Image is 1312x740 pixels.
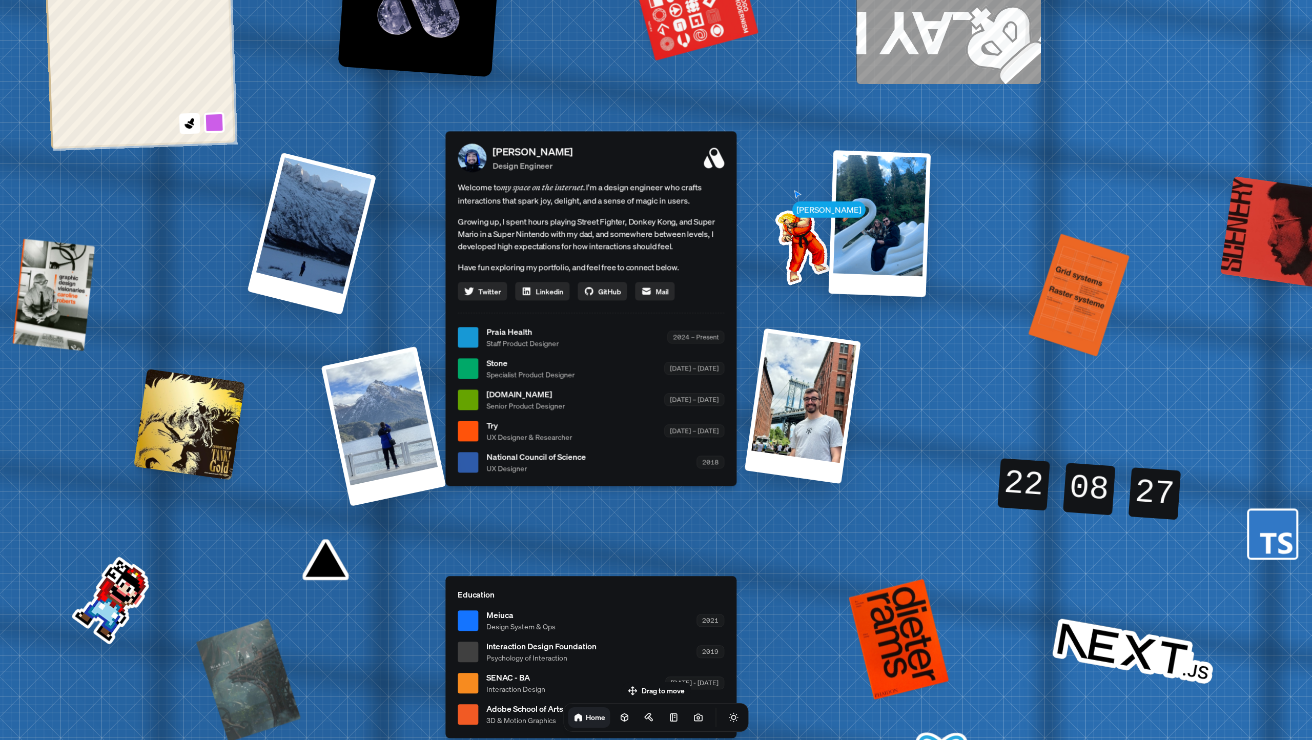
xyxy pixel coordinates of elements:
span: Psychology of Interaction [486,652,597,663]
div: [DATE] – [DATE] [664,424,724,437]
span: Senior Product Designer [486,400,565,411]
div: 27 [1129,467,1181,520]
span: Adobe School of Arts [486,703,563,715]
div: 2021 [696,614,724,627]
span: Twitter [478,286,501,297]
button: Toggle Theme [724,707,744,728]
p: Design Engineer [493,159,572,172]
span: Praia Health [486,325,559,338]
a: GitHub [578,282,627,300]
span: Stone [486,357,575,369]
em: my space on the internet. [501,182,586,192]
a: Linkedin [515,282,569,300]
img: Profile example [749,193,852,296]
span: [DOMAIN_NAME] [486,388,565,400]
div: [DATE] – [DATE] [664,362,724,375]
span: Interaction Design Foundation [486,640,597,652]
span: Meiuca [486,609,556,621]
p: Education [458,588,724,601]
a: Twitter [458,282,507,300]
span: Welcome to I'm a design engineer who crafts interactions that spark joy, delight, and a sense of ... [458,180,724,207]
span: UX Designer [486,463,586,474]
div: 2024 – Present [667,331,724,343]
span: National Council of Science [486,450,586,463]
span: UX Designer & Researcher [486,431,572,442]
div: [DATE] – [DATE] [664,393,724,406]
h1: Home [586,712,605,722]
span: Try [486,419,572,431]
img: Profile Picture [458,143,486,172]
span: Specialist Product Designer [486,369,575,380]
span: Mail [655,286,668,297]
div: 2019 [696,645,724,658]
span: Design System & Ops [486,621,556,632]
p: Growing up, I spent hours playing Street Fighter, Donkey Kong, and Super Mario in a Super Nintend... [458,215,724,252]
div: [DATE] - [DATE] [665,676,724,689]
span: Staff Product Designer [486,338,559,348]
span: SENAC - BA [486,671,545,684]
span: 3D & Motion Graphics [486,715,563,726]
p: [PERSON_NAME] [493,144,572,159]
span: Linkedin [536,286,563,297]
span: Interaction Design [486,684,545,694]
span: GitHub [598,286,621,297]
div: 2018 [696,456,724,468]
a: Home [568,707,610,728]
p: Have fun exploring my portfolio, and feel free to connect below. [458,260,724,274]
a: Mail [635,282,674,300]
